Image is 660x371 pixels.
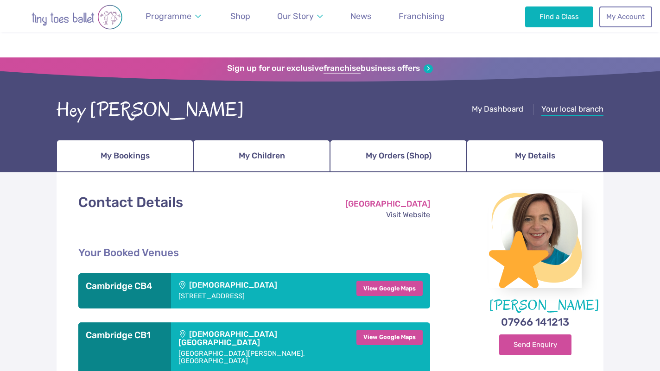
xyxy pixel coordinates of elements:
[57,140,193,172] a: My Bookings
[171,273,322,308] div: [DEMOGRAPHIC_DATA]
[356,330,423,345] a: View Google Maps
[101,148,150,164] span: My Bookings
[193,140,330,172] a: My Children
[467,140,603,172] a: My Details
[227,63,432,74] a: Sign up for our exclusivefranchisebusiness offers
[356,281,423,296] a: View Google Maps
[146,11,191,21] span: Programme
[330,140,467,172] a: My Orders (Shop)
[366,148,432,164] span: My Orders (Shop)
[472,104,523,113] span: My Dashboard
[178,350,342,365] address: [GEOGRAPHIC_DATA][PERSON_NAME], [GEOGRAPHIC_DATA]
[57,96,244,125] div: Hey [PERSON_NAME]
[350,11,371,21] span: News
[489,298,582,313] figcaption: [PERSON_NAME]
[515,148,555,164] span: My Details
[324,63,361,74] strong: franchise
[489,193,582,288] img: Oonagh Phelan
[499,334,571,355] a: Send Enquiry
[141,6,205,27] a: Programme
[239,148,285,164] span: My Children
[394,6,449,27] a: Franchising
[346,6,375,27] a: News
[472,104,523,116] a: My Dashboard
[599,6,652,27] a: My Account
[345,199,430,208] strong: [GEOGRAPHIC_DATA]
[501,315,569,329] a: 07966 141213
[86,281,164,292] h3: Cambridge CB4
[399,11,444,21] span: Franchising
[178,292,315,300] address: [STREET_ADDRESS]
[386,210,430,219] a: Visit Website
[525,6,593,27] a: Find a Class
[12,5,142,30] img: tiny toes ballet
[273,6,328,27] a: Our Story
[277,11,314,21] span: Our Story
[230,11,250,21] span: Shop
[78,193,183,213] h1: Contact Details
[226,6,254,27] a: Shop
[86,330,164,341] h3: Cambridge CB1
[78,246,430,259] h2: Your Booked Venues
